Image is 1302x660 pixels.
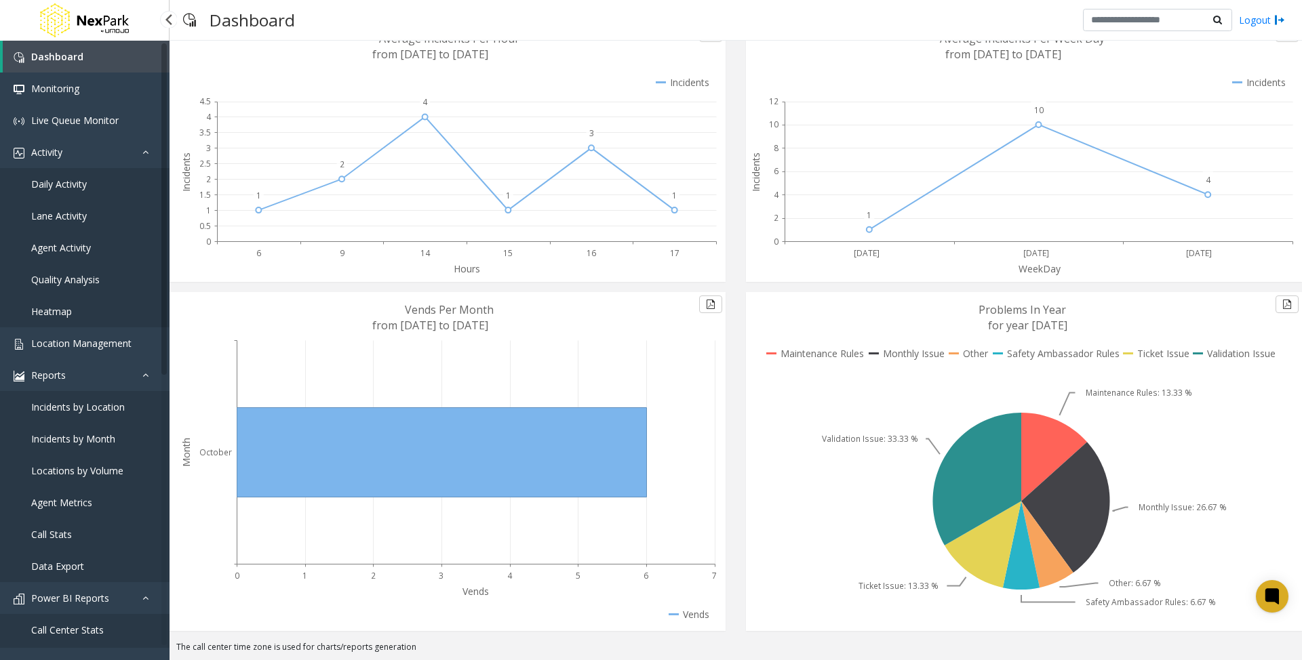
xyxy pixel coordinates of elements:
[774,212,778,224] text: 2
[31,369,66,381] span: Reports
[1109,577,1161,589] text: Other: 6.67 %
[31,400,125,413] span: Incidents by Location
[774,142,778,154] text: 8
[672,190,677,201] text: 1
[199,447,232,458] text: October
[1206,174,1211,186] text: 4
[31,241,91,254] span: Agent Activity
[199,127,211,138] text: 3.5
[256,190,261,201] text: 1
[199,220,211,232] text: 0.5
[31,209,87,222] span: Lane Activity
[183,3,196,37] img: pageIcon
[31,146,62,159] span: Activity
[1139,501,1227,513] text: Monthly Issue: 26.67 %
[699,295,722,313] button: Export to pdf
[774,189,779,201] text: 4
[1034,104,1044,116] text: 10
[372,318,488,333] text: from [DATE] to [DATE]
[14,84,24,95] img: 'icon'
[587,247,596,259] text: 16
[203,3,302,37] h3: Dashboard
[1086,596,1216,608] text: Safety Ambassador Rules: 6.67 %
[576,570,580,581] text: 5
[1276,295,1299,313] button: Export to pdf
[31,432,115,445] span: Incidents by Month
[372,47,488,62] text: from [DATE] to [DATE]
[31,496,92,509] span: Agent Metrics
[1023,247,1049,259] text: [DATE]
[1019,262,1061,275] text: WeekDay
[199,158,211,169] text: 2.5
[199,96,211,107] text: 4.5
[769,96,778,107] text: 12
[988,318,1067,333] text: for year [DATE]
[31,178,87,190] span: Daily Activity
[31,560,84,573] span: Data Export
[439,570,443,581] text: 3
[1274,13,1285,27] img: logout
[774,165,778,177] text: 6
[14,52,24,63] img: 'icon'
[14,371,24,381] img: 'icon'
[589,127,594,139] text: 3
[31,528,72,541] span: Call Stats
[945,47,1061,62] text: from [DATE] to [DATE]
[859,580,939,592] text: Ticket Issue: 13.33 %
[454,262,480,275] text: Hours
[854,247,880,259] text: [DATE]
[405,302,494,317] text: Vends Per Month
[371,570,376,581] text: 2
[1239,13,1285,27] a: Logout
[31,114,119,127] span: Live Queue Monitor
[644,570,648,581] text: 6
[31,82,79,95] span: Monitoring
[14,594,24,604] img: 'icon'
[31,305,72,318] span: Heatmap
[31,623,104,636] span: Call Center Stats
[31,592,109,604] span: Power BI Reports
[1086,387,1192,398] text: Maintenance Rules: 13.33 %
[199,189,211,201] text: 1.5
[180,438,193,467] text: Month
[1186,247,1212,259] text: [DATE]
[170,641,1302,660] div: The call center time zone is used for charts/reports generation
[712,570,717,581] text: 7
[256,247,261,259] text: 6
[206,142,211,154] text: 3
[822,433,918,445] text: Validation Issue: 33.33 %
[774,236,778,247] text: 0
[14,116,24,127] img: 'icon'
[979,302,1066,317] text: Problems In Year
[14,148,24,159] img: 'icon'
[206,173,211,185] text: 2
[180,152,193,192] text: Incidents
[422,96,428,108] text: 4
[31,464,123,477] span: Locations by Volume
[503,247,513,259] text: 15
[206,111,212,123] text: 4
[235,570,239,581] text: 0
[506,190,511,201] text: 1
[31,273,100,286] span: Quality Analysis
[31,50,83,63] span: Dashboard
[670,247,679,259] text: 17
[867,209,871,221] text: 1
[206,236,211,247] text: 0
[3,41,170,73] a: Dashboard
[340,159,344,170] text: 2
[14,339,24,350] img: 'icon'
[31,337,132,350] span: Location Management
[507,570,513,581] text: 4
[340,247,344,259] text: 9
[769,119,778,130] text: 10
[749,152,762,192] text: Incidents
[420,247,431,259] text: 14
[302,570,307,581] text: 1
[206,205,211,216] text: 1
[462,585,489,598] text: Vends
